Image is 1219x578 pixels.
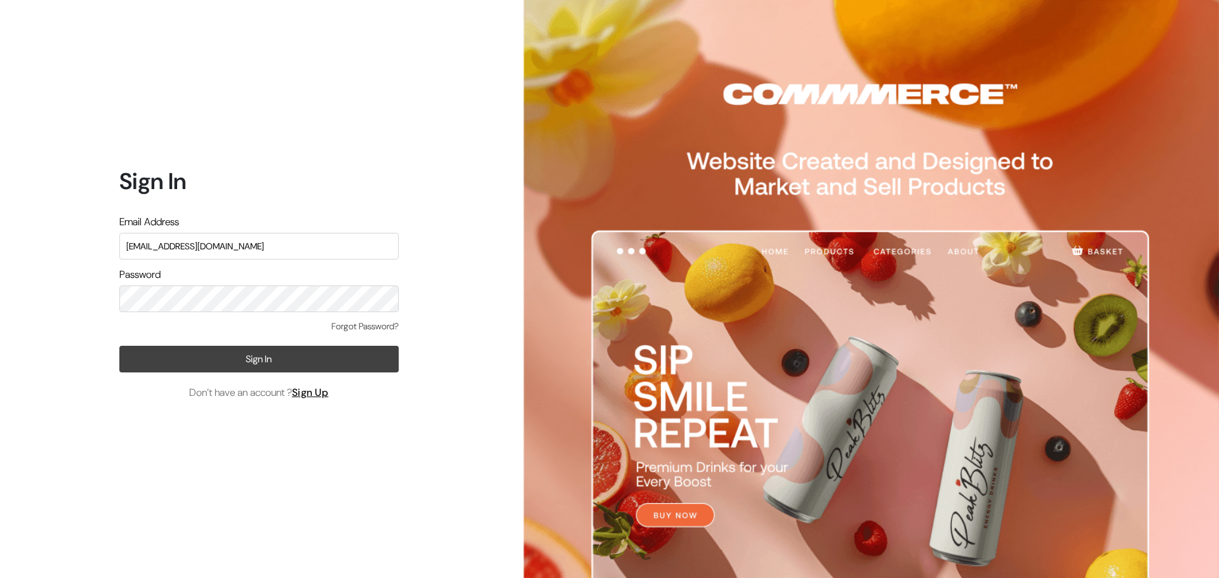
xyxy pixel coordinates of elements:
span: Don’t have an account ? [189,385,329,400]
a: Sign Up [292,386,329,399]
label: Email Address [119,214,179,230]
h1: Sign In [119,167,399,195]
a: Forgot Password? [331,320,399,333]
label: Password [119,267,161,282]
button: Sign In [119,346,399,372]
